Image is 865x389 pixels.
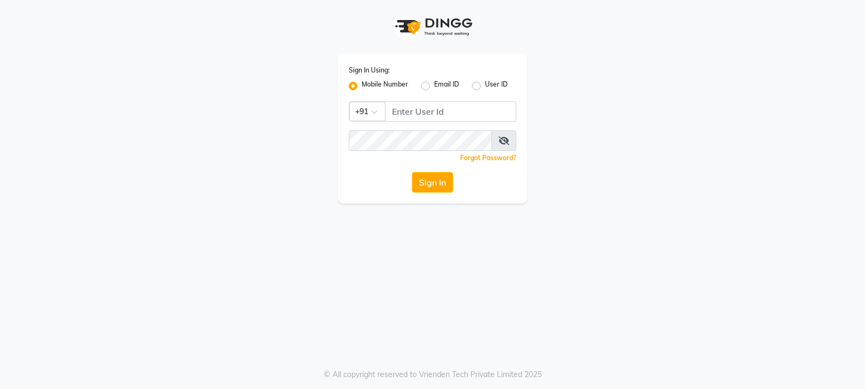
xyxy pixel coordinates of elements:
[389,11,476,43] img: logo1.svg
[485,80,508,93] label: User ID
[385,101,516,122] input: Username
[460,154,516,162] a: Forgot Password?
[349,65,390,75] label: Sign In Using:
[349,130,492,151] input: Username
[434,80,459,93] label: Email ID
[362,80,408,93] label: Mobile Number
[412,172,453,193] button: Sign In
